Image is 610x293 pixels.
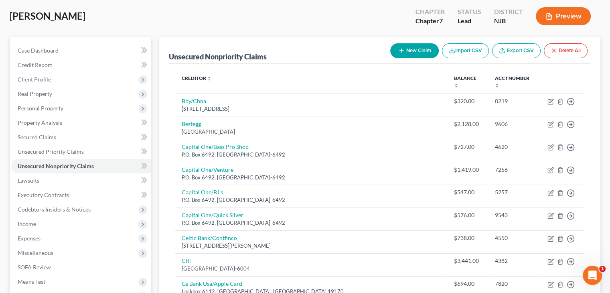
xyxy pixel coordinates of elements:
a: Capital One/BJ's [182,189,223,195]
a: Property Analysis [11,116,151,130]
div: 4550 [495,234,535,242]
div: 9543 [495,211,535,219]
span: Expenses [18,235,41,242]
div: $320.00 [454,97,482,105]
div: Chapter [415,7,445,16]
button: Preview [536,7,591,25]
a: Credit Report [11,58,151,72]
button: Import CSV [442,43,489,58]
span: Property Analysis [18,119,62,126]
a: Gs Bank Usa/Apple Card [182,280,242,287]
a: Celtic Bank/Contfinco [182,234,237,241]
span: Income [18,220,36,227]
a: Case Dashboard [11,43,151,58]
span: Real Property [18,90,52,97]
div: $694.00 [454,280,482,288]
a: Lawsuits [11,173,151,188]
div: District [494,7,523,16]
div: [GEOGRAPHIC_DATA] [182,128,441,136]
div: 9606 [495,120,535,128]
div: P.O. Box 6492, [GEOGRAPHIC_DATA]-6492 [182,196,441,204]
span: 7 [439,17,443,24]
a: Capital One/Quick Silver [182,212,243,218]
div: 7256 [495,166,535,174]
span: Miscellaneous [18,249,53,256]
div: Chapter [415,16,445,26]
div: 4620 [495,143,535,151]
a: Bestegg [182,120,201,127]
a: Capital One/Venture [182,166,233,173]
iframe: Intercom live chat [583,266,602,285]
div: NJB [494,16,523,26]
a: Acct Number unfold_more [495,75,529,88]
i: unfold_more [495,83,500,88]
span: Unsecured Nonpriority Claims [18,163,94,169]
div: 7820 [495,280,535,288]
span: 1 [599,266,606,272]
span: Credit Report [18,61,52,68]
a: Unsecured Nonpriority Claims [11,159,151,173]
a: Balance unfold_more [454,75,476,88]
div: [GEOGRAPHIC_DATA]-6004 [182,265,441,273]
div: $3,441.00 [454,257,482,265]
div: $576.00 [454,211,482,219]
span: Codebtors Insiders & Notices [18,206,91,213]
div: [STREET_ADDRESS] [182,105,441,113]
a: Capital One/Bass Pro Shop [182,143,249,150]
button: New Claim [390,43,439,58]
a: Executory Contracts [11,188,151,202]
a: Unsecured Priority Claims [11,144,151,159]
a: Secured Claims [11,130,151,144]
span: Secured Claims [18,134,56,140]
span: Case Dashboard [18,47,59,54]
div: P.O. Box 6492, [GEOGRAPHIC_DATA]-6492 [182,151,441,159]
div: $1,419.00 [454,166,482,174]
div: $727.00 [454,143,482,151]
span: Personal Property [18,105,63,112]
div: 0219 [495,97,535,105]
div: P.O. Box 6492, [GEOGRAPHIC_DATA]-6492 [182,219,441,227]
div: [STREET_ADDRESS][PERSON_NAME] [182,242,441,250]
div: Unsecured Nonpriority Claims [169,52,267,61]
a: Creditor unfold_more [182,75,212,81]
a: Bby/Cbna [182,98,206,104]
span: Means Test [18,278,45,285]
a: Citi [182,257,191,264]
div: $2,128.00 [454,120,482,128]
span: SOFA Review [18,264,51,271]
div: 5257 [495,188,535,196]
div: 4382 [495,257,535,265]
a: Export CSV [492,43,541,58]
span: Executory Contracts [18,191,69,198]
span: [PERSON_NAME] [10,10,85,22]
a: SOFA Review [11,260,151,275]
span: Unsecured Priority Claims [18,148,84,155]
i: unfold_more [454,83,459,88]
div: Status [458,7,481,16]
i: unfold_more [207,76,212,81]
div: $547.00 [454,188,482,196]
div: Lead [458,16,481,26]
span: Lawsuits [18,177,39,184]
div: P.O. Box 6492, [GEOGRAPHIC_DATA]-6492 [182,174,441,181]
button: Delete All [544,43,588,58]
span: Client Profile [18,76,51,83]
div: $738.00 [454,234,482,242]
